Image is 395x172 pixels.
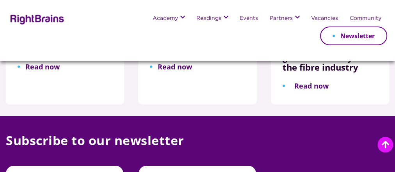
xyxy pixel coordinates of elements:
a: Academy [153,16,178,22]
a: Read now [283,81,329,90]
a: Read now [18,62,60,71]
a: Events [240,16,258,22]
p: Subscribe to our newsletter [6,132,389,166]
a: Read now [150,62,192,71]
a: Partners [270,16,293,22]
img: Rightbrains [8,13,64,25]
a: Readings [196,16,221,22]
a: Newsletter [320,27,387,45]
a: Vacancies [311,16,338,22]
a: Community [350,16,381,22]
